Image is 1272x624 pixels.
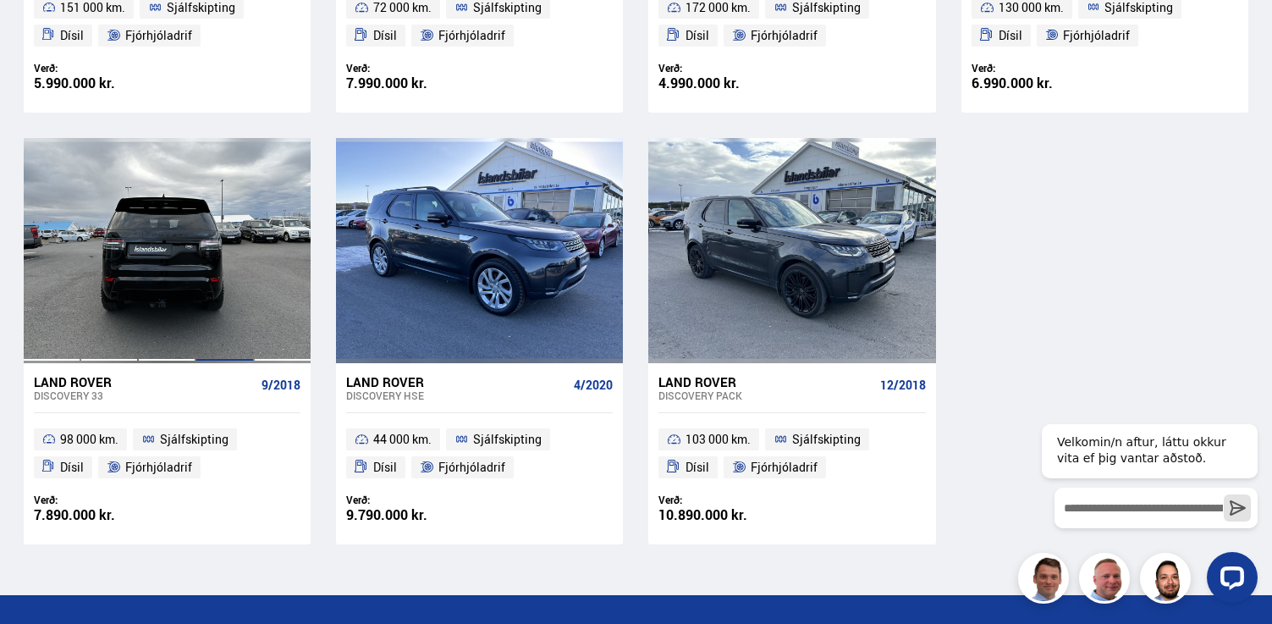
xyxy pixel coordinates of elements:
[686,429,751,450] span: 103 000 km.
[438,25,505,46] span: Fjórhjóladrif
[658,62,792,75] div: Verð:
[346,494,480,506] div: Verð:
[34,494,168,506] div: Verð:
[346,62,480,75] div: Verð:
[972,76,1105,91] div: 6.990.000 kr.
[34,62,168,75] div: Verð:
[34,374,255,389] div: Land Rover
[438,457,505,478] span: Fjórhjóladrif
[1028,394,1264,616] iframe: LiveChat chat widget
[373,429,432,450] span: 44 000 km.
[262,378,300,392] span: 9/2018
[880,378,926,392] span: 12/2018
[346,389,567,401] div: Discovery HSE
[686,457,709,478] span: Dísil
[346,374,567,389] div: Land Rover
[24,363,311,544] a: Land Rover Discovery 33 9/2018 98 000 km. Sjálfskipting Dísil Fjórhjóladrif Verð: 7.890.000 kr.
[34,76,168,91] div: 5.990.000 kr.
[999,25,1022,46] span: Dísil
[751,457,818,478] span: Fjórhjóladrif
[658,76,792,91] div: 4.990.000 kr.
[792,429,861,450] span: Sjálfskipting
[346,508,480,522] div: 9.790.000 kr.
[373,457,397,478] span: Dísil
[658,508,792,522] div: 10.890.000 kr.
[125,25,192,46] span: Fjórhjóladrif
[686,25,709,46] span: Dísil
[125,457,192,478] span: Fjórhjóladrif
[34,508,168,522] div: 7.890.000 kr.
[658,389,873,401] div: Discovery PACK
[373,25,397,46] span: Dísil
[473,429,542,450] span: Sjálfskipting
[60,25,84,46] span: Dísil
[1021,555,1071,606] img: FbJEzSuNWCJXmdc-.webp
[34,389,255,401] div: Discovery 33
[346,76,480,91] div: 7.990.000 kr.
[60,457,84,478] span: Dísil
[658,374,873,389] div: Land Rover
[336,363,623,544] a: Land Rover Discovery HSE 4/2020 44 000 km. Sjálfskipting Dísil Fjórhjóladrif Verð: 9.790.000 kr.
[574,378,613,392] span: 4/2020
[160,429,229,450] span: Sjálfskipting
[658,494,792,506] div: Verð:
[648,363,935,544] a: Land Rover Discovery PACK 12/2018 103 000 km. Sjálfskipting Dísil Fjórhjóladrif Verð: 10.890.000 kr.
[751,25,818,46] span: Fjórhjóladrif
[1063,25,1130,46] span: Fjórhjóladrif
[60,429,118,450] span: 98 000 km.
[972,62,1105,75] div: Verð:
